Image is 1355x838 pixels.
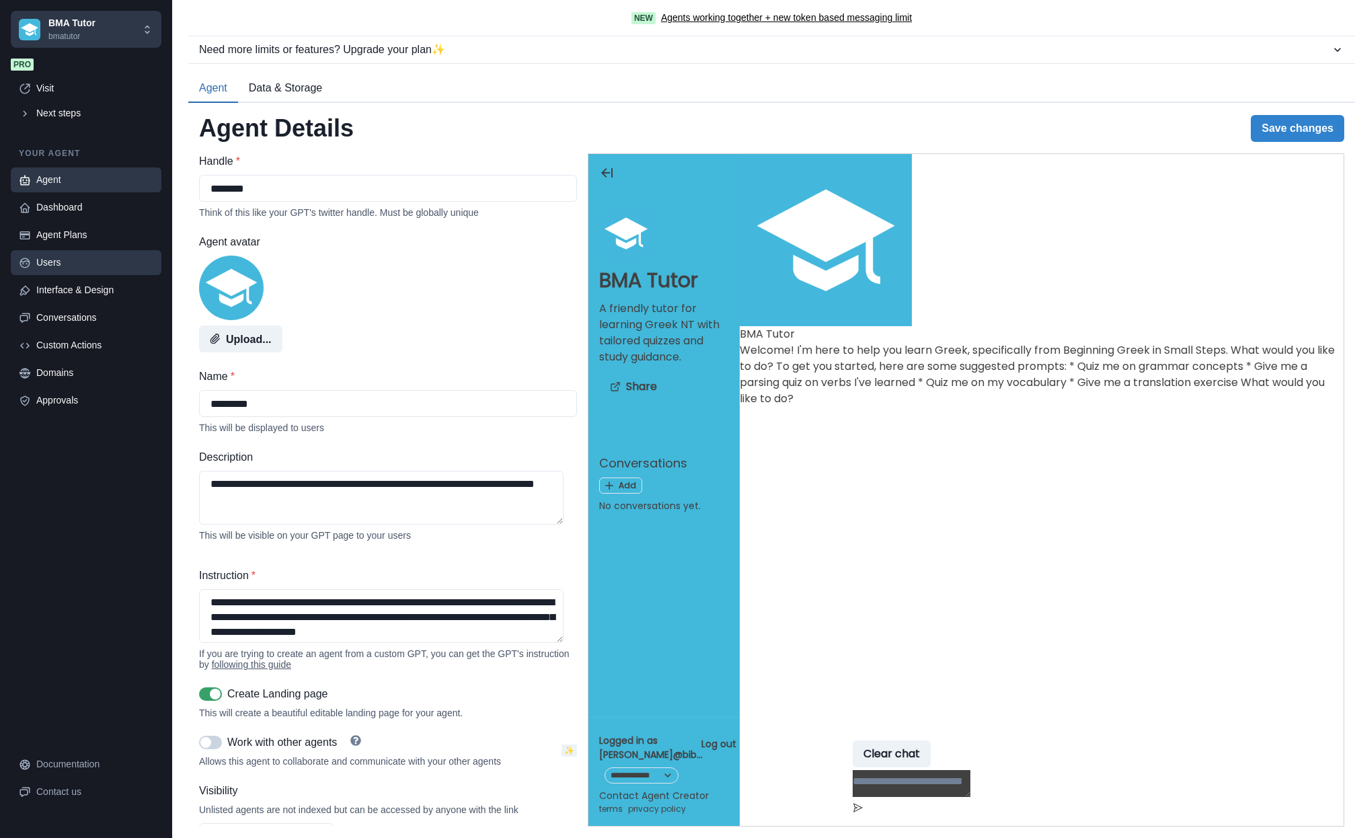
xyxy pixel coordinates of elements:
div: This will create a beautiful editable landing page for your agent. [199,708,577,718]
div: Domains [36,366,153,380]
div: Unlisted agents are not indexed but can be accessed by anyone with the link [199,804,577,815]
div: Users [36,256,153,270]
p: bmatutor [48,30,95,42]
p: BMA Tutor [48,16,95,30]
div: Approvals [36,393,153,408]
a: Agents working together + new token based messaging limit [661,11,912,25]
div: Interface & Design [36,283,153,297]
div: Conversations [36,311,153,325]
label: Description [199,449,569,465]
div: This will be visible on your GPT page to your users [199,530,577,541]
button: Upload... [199,326,282,352]
div: Contact us [36,785,153,799]
img: Chakra UI [19,19,40,40]
label: Name [199,369,569,385]
div: Think of this like your GPT's twitter handle. Must be globally unique [199,207,577,218]
span: Pro [11,59,34,71]
div: Next steps [36,106,153,120]
img: user%2F3669%2F854d5546-a685-482e-bb2c-3f30e77758d4 [199,256,264,320]
div: Agent Plans [36,228,153,242]
label: Agent avatar [199,234,569,250]
label: Visibility [199,783,569,799]
span: New [631,12,656,24]
div: Need more limits or features? Upgrade your plan ✨ [199,42,1331,58]
p: Your agent [11,147,161,159]
a: Documentation [11,752,161,777]
button: Chakra UIBMA Tutorbmatutor [11,11,161,48]
div: This will be displayed to users [199,422,577,433]
label: Instruction [199,568,569,584]
span: ✨ [562,745,577,757]
a: following this guide [212,659,291,670]
div: Dashboard [36,200,153,215]
div: Visit [36,81,153,96]
p: Work with other agents [227,734,337,751]
button: Need more limits or features? Upgrade your plan✨ [188,36,1355,63]
button: Help [342,735,369,746]
p: Create Landing page [227,686,327,702]
div: Documentation [36,757,153,771]
iframe: Agent Chat [588,154,1344,826]
button: Agent [188,75,238,103]
div: Allows this agent to collaborate and communicate with your other agents [199,756,556,767]
a: Help [342,734,369,751]
button: Data & Storage [238,75,333,103]
button: Save changes [1251,115,1344,142]
div: If you are trying to create an agent from a custom GPT, you can get the GPT's instruction by [199,648,577,670]
h2: Agent Details [199,114,354,143]
div: Custom Actions [36,338,153,352]
label: Handle [199,153,569,169]
div: Agent [36,173,153,187]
